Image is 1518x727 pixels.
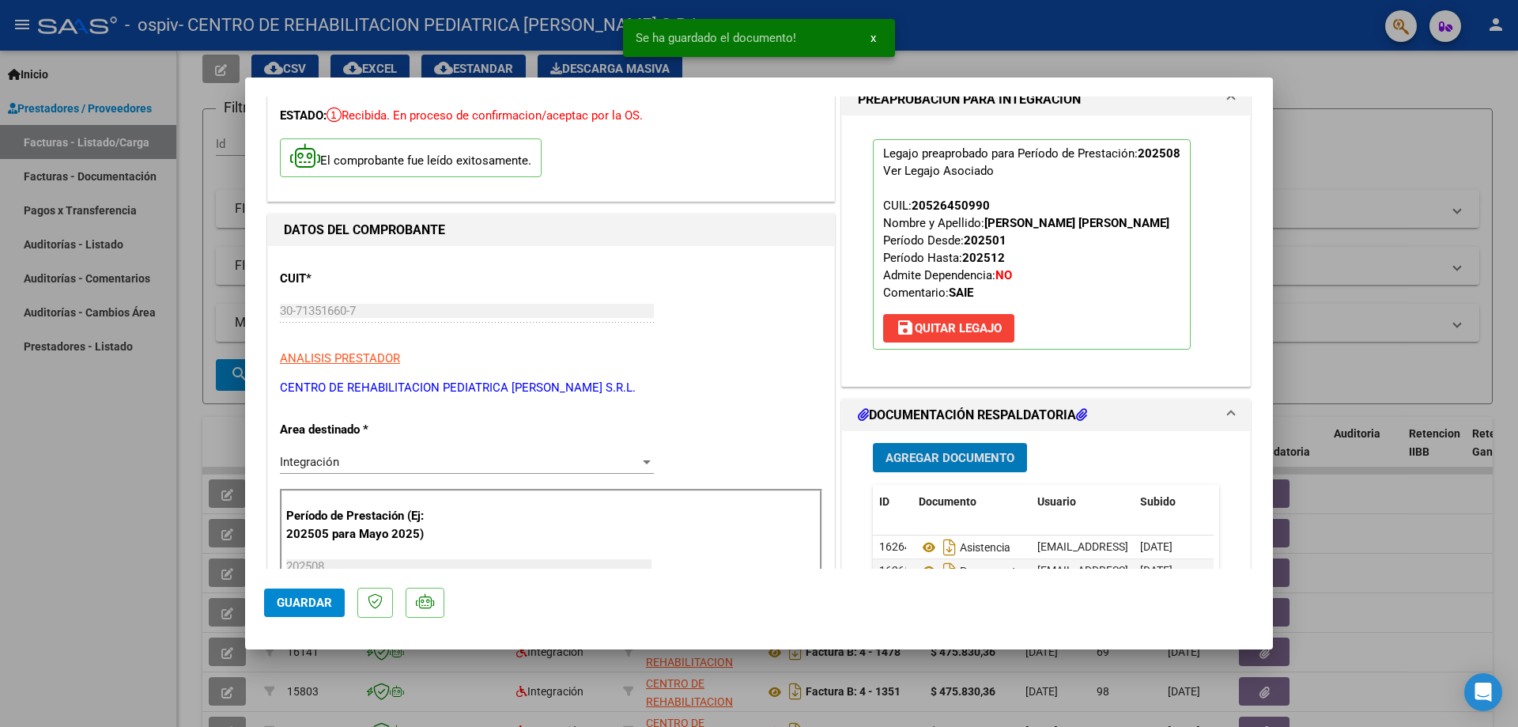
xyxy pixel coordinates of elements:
button: x [858,24,889,52]
datatable-header-cell: Subido [1134,485,1213,519]
datatable-header-cell: ID [873,485,912,519]
span: ESTADO: [280,108,327,123]
span: ID [879,495,889,508]
div: Ver Legajo Asociado [883,162,994,180]
strong: 202508 [1138,146,1180,161]
strong: SAIE [949,286,973,300]
mat-icon: save [896,318,915,337]
strong: DATOS DEL COMPROBANTE [284,222,445,237]
p: Area destinado * [280,421,443,439]
span: CUIL: Nombre y Apellido: Período Desde: Período Hasta: Admite Dependencia: [883,199,1169,300]
div: 20526450990 [912,197,990,214]
span: ANALISIS PRESTADOR [280,351,400,365]
span: Documento [919,495,976,508]
p: CUIT [280,270,443,288]
h1: PREAPROBACIÓN PARA INTEGRACION [858,90,1081,109]
span: Guardar [277,596,332,610]
span: Comentario: [883,286,973,300]
span: Integración [280,455,339,469]
h1: DOCUMENTACIÓN RESPALDATORIA [858,406,1087,425]
span: Presupuesto [919,565,1022,577]
div: Open Intercom Messenger [1464,673,1502,711]
span: Se ha guardado el documento! [636,30,796,46]
span: [EMAIL_ADDRESS][DOMAIN_NAME] - Centro de rehabilitacion Pediatrica [PERSON_NAME] S.R.L [1037,540,1505,553]
button: Guardar [264,589,345,617]
strong: [PERSON_NAME] [PERSON_NAME] [984,216,1169,230]
strong: NO [995,268,1012,282]
span: [DATE] [1140,540,1172,553]
strong: 202512 [962,251,1005,265]
mat-expansion-panel-header: PREAPROBACIÓN PARA INTEGRACION [842,84,1250,115]
button: Agregar Documento [873,443,1027,472]
p: Período de Prestación (Ej: 202505 para Mayo 2025) [286,507,445,543]
datatable-header-cell: Usuario [1031,485,1134,519]
span: 16265 [879,564,911,577]
p: El comprobante fue leído exitosamente. [280,138,542,177]
span: Subido [1140,495,1176,508]
i: Descargar documento [939,535,960,560]
button: Quitar Legajo [883,314,1014,343]
span: [DATE] [1140,564,1172,577]
span: Quitar Legajo [896,321,1002,335]
mat-expansion-panel-header: DOCUMENTACIÓN RESPALDATORIA [842,399,1250,431]
span: 16264 [879,540,911,553]
datatable-header-cell: Documento [912,485,1031,519]
p: CENTRO DE REHABILITACION PEDIATRICA [PERSON_NAME] S.R.L. [280,379,822,397]
span: x [870,31,876,45]
strong: 202501 [964,233,1006,248]
span: Recibida. En proceso de confirmacion/aceptac por la OS. [327,108,643,123]
span: Usuario [1037,495,1076,508]
span: Asistencia [919,541,1010,554]
span: Agregar Documento [885,451,1014,465]
div: PREAPROBACIÓN PARA INTEGRACION [842,115,1250,386]
span: [EMAIL_ADDRESS][DOMAIN_NAME] - Centro de rehabilitacion Pediatrica [PERSON_NAME] S.R.L [1037,564,1505,577]
datatable-header-cell: Acción [1213,485,1292,519]
p: Legajo preaprobado para Período de Prestación: [873,139,1191,350]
